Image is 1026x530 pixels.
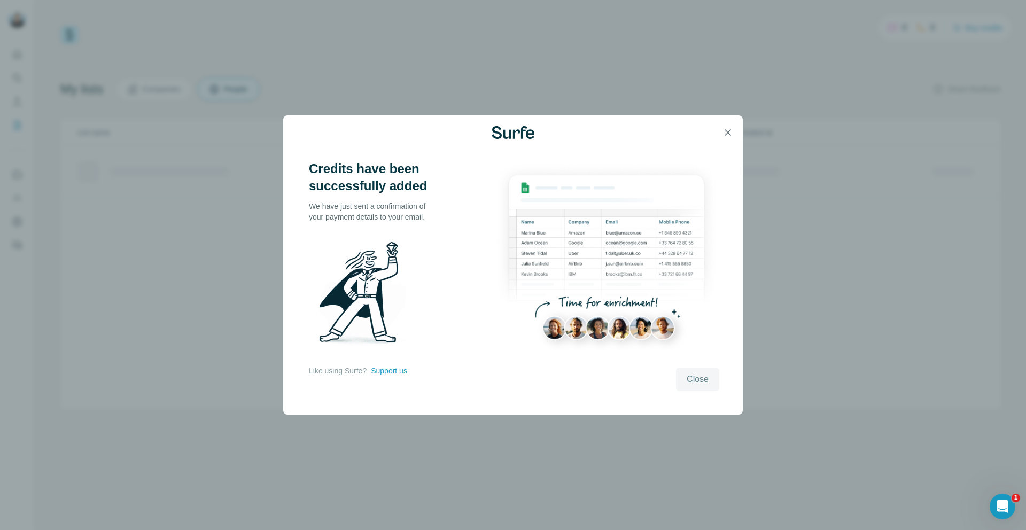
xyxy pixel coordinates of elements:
[1012,494,1020,502] span: 1
[309,160,437,194] h3: Credits have been successfully added
[371,365,407,376] button: Support us
[687,373,709,386] span: Close
[990,494,1015,519] iframe: Intercom live chat
[492,126,534,139] img: Surfe Logo
[309,235,420,355] img: Surfe Illustration - Man holding diamond
[494,160,719,361] img: Enrichment Hub - Sheet Preview
[676,368,719,391] button: Close
[309,201,437,222] p: We have just sent a confirmation of your payment details to your email.
[309,365,367,376] p: Like using Surfe?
